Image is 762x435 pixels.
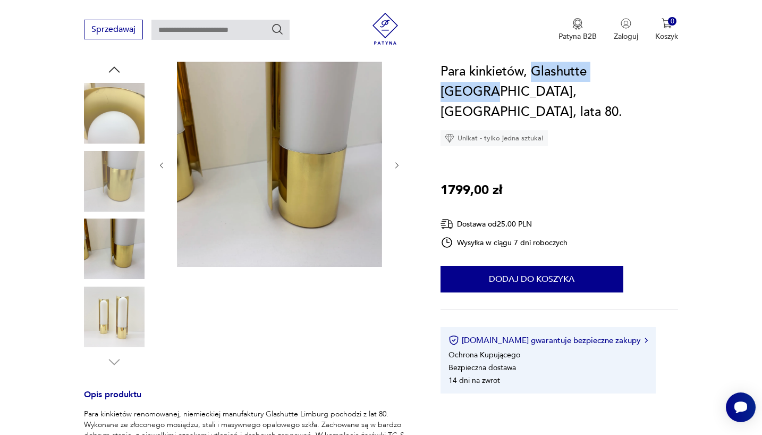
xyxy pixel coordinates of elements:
p: Koszyk [655,31,678,41]
div: Unikat - tylko jedna sztuka! [441,130,548,146]
img: Ikona koszyka [662,18,672,29]
div: 0 [668,17,677,26]
img: Zdjęcie produktu Para kinkietów, Glashutte Limburg, Niemcy, lata 80. [84,219,145,279]
img: Zdjęcie produktu Para kinkietów, Glashutte Limburg, Niemcy, lata 80. [177,62,382,267]
img: Ikona dostawy [441,217,453,231]
img: Ikona medalu [572,18,583,30]
button: 0Koszyk [655,18,678,41]
li: 14 dni na zwrot [448,375,500,386]
p: Zaloguj [614,31,638,41]
h3: Opis produktu [84,391,415,409]
a: Sprzedawaj [84,27,143,34]
p: 1799,00 zł [441,180,502,200]
div: Dostawa od 25,00 PLN [441,217,568,231]
img: Ikona strzałki w prawo [645,338,648,343]
button: Sprzedawaj [84,20,143,39]
a: Ikona medaluPatyna B2B [558,18,597,41]
img: Zdjęcie produktu Para kinkietów, Glashutte Limburg, Niemcy, lata 80. [84,287,145,347]
img: Ikona certyfikatu [448,335,459,346]
li: Bezpieczna dostawa [448,363,516,373]
h1: Para kinkietów, Glashutte [GEOGRAPHIC_DATA], [GEOGRAPHIC_DATA], lata 80. [441,62,678,122]
button: [DOMAIN_NAME] gwarantuje bezpieczne zakupy [448,335,648,346]
img: Zdjęcie produktu Para kinkietów, Glashutte Limburg, Niemcy, lata 80. [84,151,145,212]
div: Wysyłka w ciągu 7 dni roboczych [441,236,568,249]
img: Zdjęcie produktu Para kinkietów, Glashutte Limburg, Niemcy, lata 80. [84,83,145,144]
img: Patyna - sklep z meblami i dekoracjami vintage [369,13,401,45]
button: Patyna B2B [558,18,597,41]
li: Ochrona Kupującego [448,350,520,360]
button: Dodaj do koszyka [441,266,623,292]
img: Ikona diamentu [445,133,454,143]
iframe: Smartsupp widget button [726,392,756,422]
button: Zaloguj [614,18,638,41]
img: Ikonka użytkownika [621,18,631,29]
button: Szukaj [271,23,284,36]
p: Patyna B2B [558,31,597,41]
